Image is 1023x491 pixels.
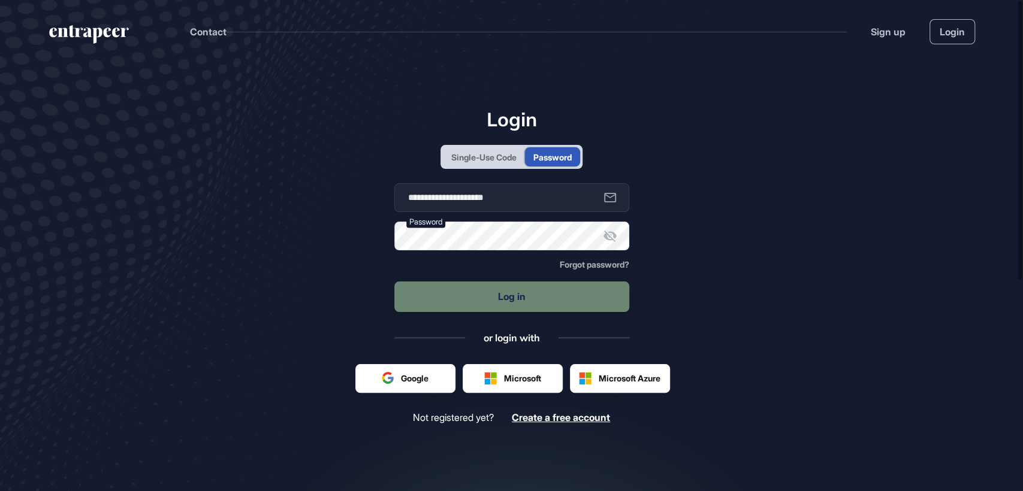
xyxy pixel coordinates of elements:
[484,331,540,344] div: or login with
[406,216,445,228] label: Password
[48,25,130,48] a: entrapeer-logo
[871,25,906,39] a: Sign up
[560,260,629,269] a: Forgot password?
[930,19,975,44] a: Login
[413,412,494,423] span: Not registered yet?
[394,281,629,312] button: Log in
[394,108,629,131] h1: Login
[533,151,572,163] div: Password
[451,151,517,163] div: Single-Use Code
[512,412,610,423] a: Create a free account
[190,24,227,40] button: Contact
[560,259,629,269] span: Forgot password?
